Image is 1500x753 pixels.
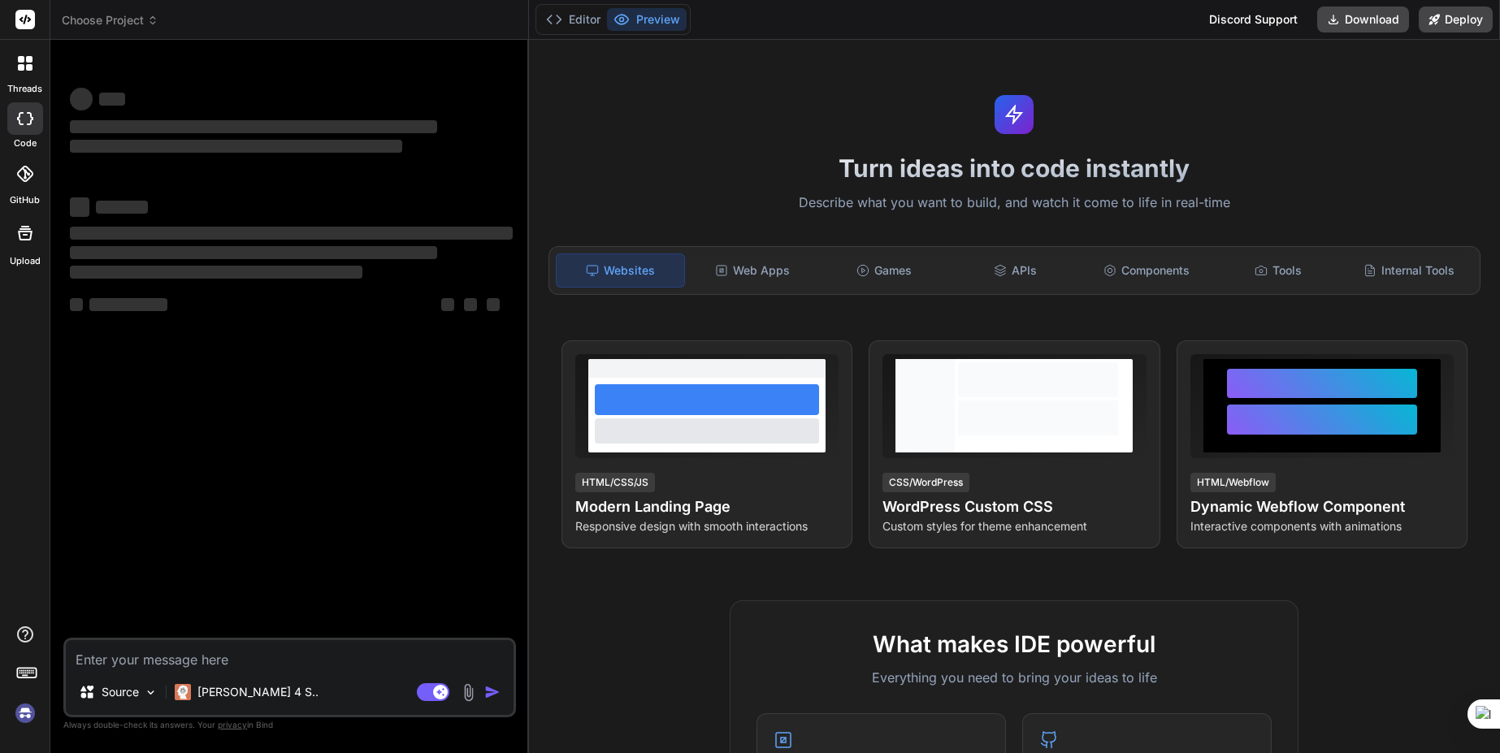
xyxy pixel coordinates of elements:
p: Always double-check its answers. Your in Bind [63,717,516,733]
img: icon [484,684,501,700]
span: ‌ [464,298,477,311]
p: [PERSON_NAME] 4 S.. [197,684,319,700]
button: Editor [540,8,607,31]
div: Components [1082,253,1211,288]
div: Websites [556,253,686,288]
span: ‌ [99,93,125,106]
h2: What makes IDE powerful [757,627,1272,661]
div: HTML/CSS/JS [575,473,655,492]
span: ‌ [96,201,148,214]
div: Games [820,253,948,288]
p: Interactive components with animations [1190,518,1454,534]
label: code [14,136,37,150]
div: Discord Support [1199,6,1307,32]
span: ‌ [70,120,437,133]
img: Pick Models [144,686,158,699]
div: Web Apps [688,253,817,288]
p: Responsive design with smooth interactions [575,518,839,534]
span: Choose Project [62,12,158,28]
p: Everything you need to bring your ideas to life [757,668,1272,687]
label: GitHub [10,193,40,207]
img: signin [11,699,39,727]
span: ‌ [70,197,89,217]
span: ‌ [70,298,83,311]
span: ‌ [70,88,93,110]
p: Describe what you want to build, and watch it come to life in real-time [539,193,1490,214]
h4: WordPress Custom CSS [882,496,1146,518]
img: attachment [459,683,478,702]
span: ‌ [70,227,513,240]
p: Custom styles for theme enhancement [882,518,1146,534]
div: CSS/WordPress [882,473,969,492]
h4: Dynamic Webflow Component [1190,496,1454,518]
div: HTML/Webflow [1190,473,1276,492]
h1: Turn ideas into code instantly [539,154,1490,183]
button: Deploy [1419,6,1493,32]
p: Source [102,684,139,700]
label: Upload [10,254,41,268]
button: Preview [607,8,687,31]
div: APIs [952,253,1080,288]
div: Tools [1214,253,1342,288]
span: ‌ [70,266,362,279]
h4: Modern Landing Page [575,496,839,518]
label: threads [7,82,42,96]
img: Claude 4 Sonnet [175,684,191,700]
div: Internal Tools [1345,253,1473,288]
span: ‌ [70,246,437,259]
span: ‌ [487,298,500,311]
button: Download [1317,6,1409,32]
span: ‌ [70,140,402,153]
span: ‌ [441,298,454,311]
span: privacy [218,720,247,729]
span: ‌ [89,298,167,311]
